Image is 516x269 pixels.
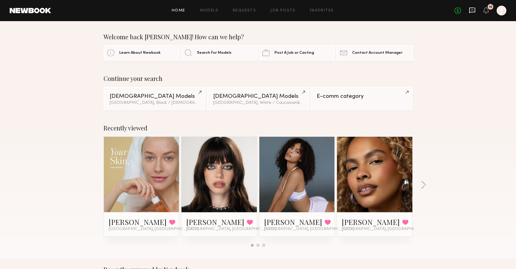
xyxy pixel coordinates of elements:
[497,6,506,15] a: J
[119,51,161,55] span: Learn About Newbook
[264,217,322,227] a: [PERSON_NAME]
[274,51,314,55] span: Post A Job or Casting
[311,87,412,110] a: E-comm category
[110,101,199,105] div: [GEOGRAPHIC_DATA], Black / [DEMOGRAPHIC_DATA]
[109,217,167,227] a: [PERSON_NAME]
[104,87,205,110] a: [DEMOGRAPHIC_DATA] Models[GEOGRAPHIC_DATA], Black / [DEMOGRAPHIC_DATA]
[233,9,256,13] a: Requests
[271,9,296,13] a: Job Posts
[104,124,413,132] div: Recently viewed
[104,45,180,60] a: Learn About Newbook
[207,87,309,110] a: [DEMOGRAPHIC_DATA] Models[GEOGRAPHIC_DATA], White / Caucasian&1other filter
[109,227,199,232] span: [GEOGRAPHIC_DATA], [GEOGRAPHIC_DATA]
[310,9,334,13] a: Favorites
[264,227,354,232] span: [GEOGRAPHIC_DATA], [GEOGRAPHIC_DATA]
[104,75,413,82] div: Continue your search
[186,217,244,227] a: [PERSON_NAME]
[336,45,412,60] a: Contact Account Manager
[213,101,303,105] div: [GEOGRAPHIC_DATA], White / Caucasian
[181,45,257,60] a: Search For Models
[186,227,276,232] span: [GEOGRAPHIC_DATA], [GEOGRAPHIC_DATA]
[342,217,400,227] a: [PERSON_NAME]
[197,51,232,55] span: Search For Models
[110,94,199,99] div: [DEMOGRAPHIC_DATA] Models
[200,9,218,13] a: Models
[352,51,402,55] span: Contact Account Manager
[489,5,492,9] div: 15
[172,9,185,13] a: Home
[297,101,323,105] span: & 1 other filter
[259,45,335,60] a: Post A Job or Casting
[317,94,406,99] div: E-comm category
[342,227,432,232] span: [GEOGRAPHIC_DATA], [GEOGRAPHIC_DATA]
[104,33,413,40] div: Welcome back [PERSON_NAME]! How can we help?
[213,94,303,99] div: [DEMOGRAPHIC_DATA] Models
